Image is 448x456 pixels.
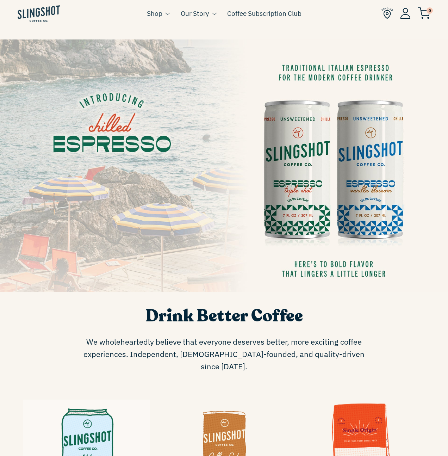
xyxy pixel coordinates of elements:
[381,7,393,19] img: Find Us
[227,8,301,19] a: Coffee Subscription Club
[418,7,430,19] img: cart
[427,7,433,14] span: 0
[181,8,209,19] a: Our Story
[80,335,368,373] span: We wholeheartedly believe that everyone deserves better, more exciting coffee experiences. Indepe...
[418,9,430,18] a: 0
[145,304,303,327] span: Drink Better Coffee
[400,8,411,19] img: Account
[147,8,162,19] a: Shop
